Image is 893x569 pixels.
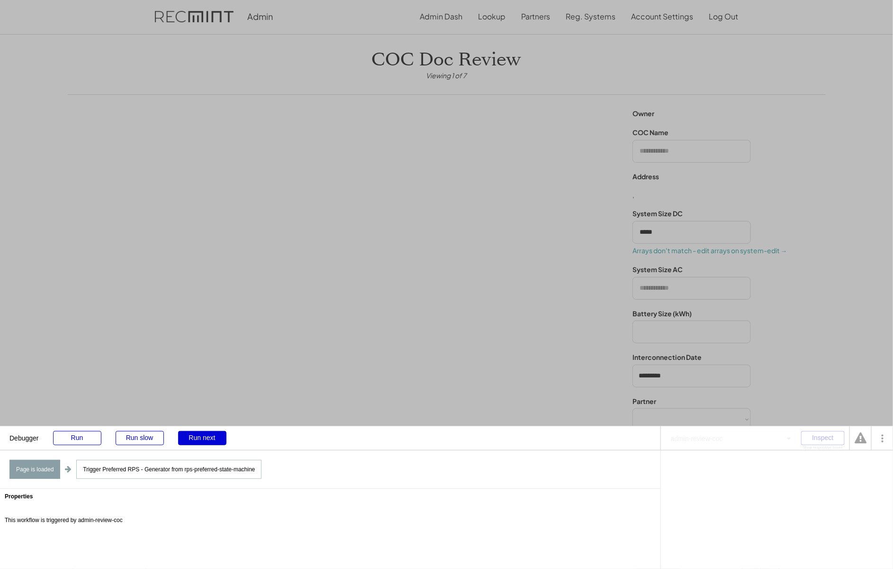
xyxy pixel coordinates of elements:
[53,431,101,445] div: Run
[5,494,656,499] div: Properties
[5,517,123,523] div: This workflow is triggered by admin-review-coc
[76,460,262,479] div: Trigger Preferred RPS - Generator from rps-preferred-state-machine
[9,460,60,479] div: Page is loaded
[116,431,164,445] div: Run slow
[178,431,226,445] div: Run next
[9,426,39,441] div: Debugger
